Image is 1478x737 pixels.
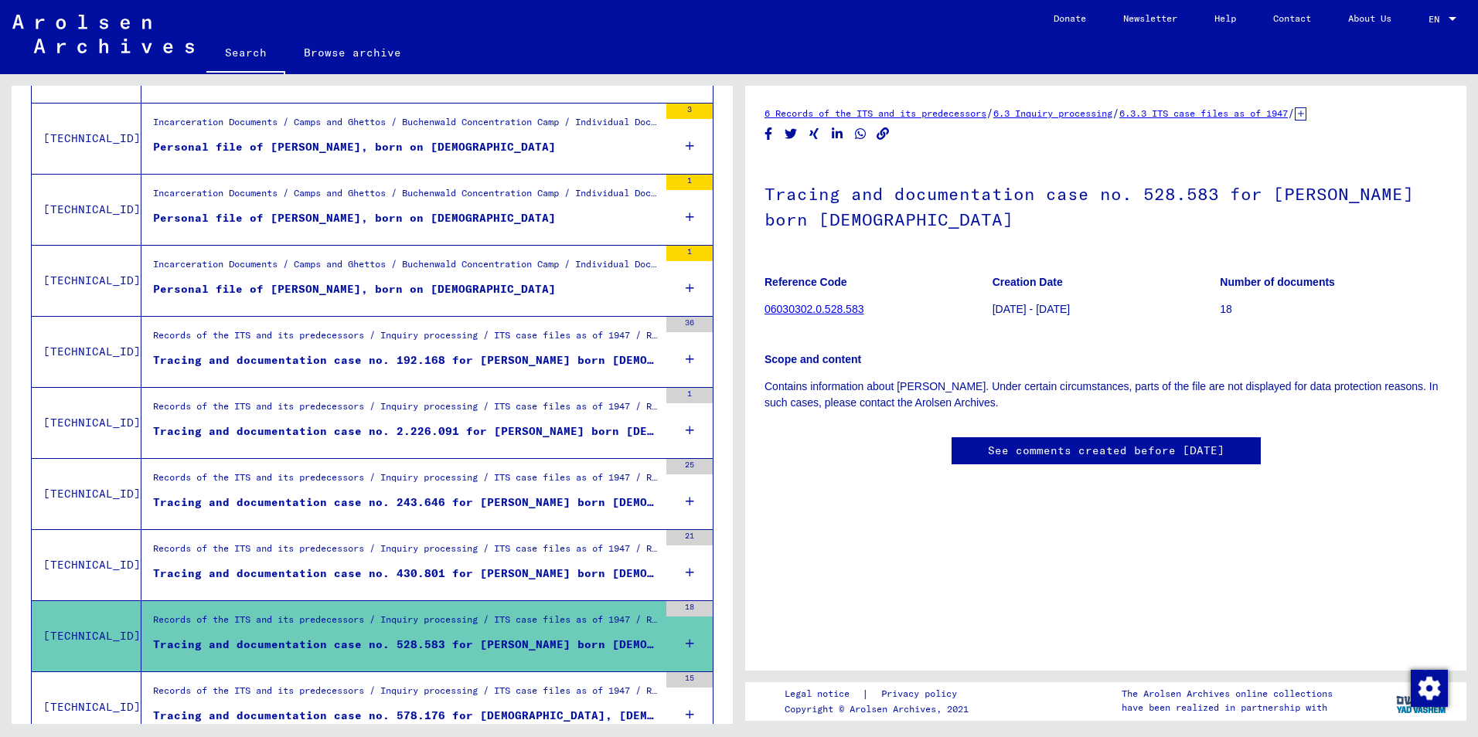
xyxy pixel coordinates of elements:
[206,34,285,74] a: Search
[869,686,976,702] a: Privacy policy
[153,139,556,155] div: Personal file of [PERSON_NAME], born on [DEMOGRAPHIC_DATA]
[1220,301,1447,318] p: 18
[153,210,556,226] div: Personal file of [PERSON_NAME], born on [DEMOGRAPHIC_DATA]
[993,107,1112,119] a: 6.3 Inquiry processing
[785,702,976,716] p: Copyright © Arolsen Archives, 2021
[153,637,659,653] div: Tracing and documentation case no. 528.583 for [PERSON_NAME] born [DEMOGRAPHIC_DATA]
[875,124,891,144] button: Copy link
[153,708,659,724] div: Tracing and documentation case no. 578.176 for [DEMOGRAPHIC_DATA], [DEMOGRAPHIC_DATA] born [DEMOG...
[1429,14,1446,25] span: EN
[765,276,847,288] b: Reference Code
[785,686,862,702] a: Legal notice
[993,301,1220,318] p: [DATE] - [DATE]
[986,106,993,120] span: /
[829,124,846,144] button: Share on LinkedIn
[765,353,861,365] b: Scope and content
[1220,276,1335,288] b: Number of documents
[153,352,659,368] div: Tracing and documentation case no. 192.168 for [PERSON_NAME] born [DEMOGRAPHIC_DATA]
[153,565,659,582] div: Tracing and documentation case no. 430.801 for [PERSON_NAME] born [DEMOGRAPHIC_DATA]
[285,34,420,71] a: Browse archive
[153,328,659,350] div: Records of the ITS and its predecessors / Inquiry processing / ITS case files as of 1947 / Reposi...
[1119,107,1288,119] a: 6.3.3 ITS case files as of 1947
[765,107,986,119] a: 6 Records of the ITS and its predecessors
[153,257,659,279] div: Incarceration Documents / Camps and Ghettos / Buchenwald Concentration Camp / Individual Document...
[153,470,659,492] div: Records of the ITS and its predecessors / Inquiry processing / ITS case files as of 1947 / Reposi...
[12,15,194,53] img: Arolsen_neg.svg
[153,423,659,440] div: Tracing and documentation case no. 2.226.091 for [PERSON_NAME] born [DEMOGRAPHIC_DATA]
[806,124,822,144] button: Share on Xing
[1288,106,1295,120] span: /
[153,186,659,208] div: Incarceration Documents / Camps and Ghettos / Buchenwald Concentration Camp / Individual Document...
[783,124,799,144] button: Share on Twitter
[765,158,1447,252] h1: Tracing and documentation case no. 528.583 for [PERSON_NAME] born [DEMOGRAPHIC_DATA]
[153,115,659,137] div: Incarceration Documents / Camps and Ghettos / Buchenwald Concentration Camp / Individual Document...
[1122,687,1333,701] p: The Arolsen Archives online collections
[993,276,1063,288] b: Creation Date
[1122,701,1333,715] p: have been realized in partnership with
[153,542,659,563] div: Records of the ITS and its predecessors / Inquiry processing / ITS case files as of 1947 / Reposi...
[988,443,1224,459] a: See comments created before [DATE]
[153,399,659,421] div: Records of the ITS and its predecessors / Inquiry processing / ITS case files as of 1947 / Reposi...
[1112,106,1119,120] span: /
[765,303,863,315] a: 06030302.0.528.583
[1393,681,1451,720] img: yv_logo.png
[1411,670,1448,707] img: Change consent
[153,613,659,634] div: Records of the ITS and its predecessors / Inquiry processing / ITS case files as of 1947 / Reposi...
[853,124,869,144] button: Share on WhatsApp
[153,684,659,705] div: Records of the ITS and its predecessors / Inquiry processing / ITS case files as of 1947 / Reposi...
[153,494,659,511] div: Tracing and documentation case no. 243.646 for [PERSON_NAME] born [DEMOGRAPHIC_DATA]
[785,686,976,702] div: |
[153,281,556,297] div: Personal file of [PERSON_NAME], born on [DEMOGRAPHIC_DATA]
[761,124,777,144] button: Share on Facebook
[765,379,1447,411] p: Contains information about [PERSON_NAME]. Under certain circumstances, parts of the file are not ...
